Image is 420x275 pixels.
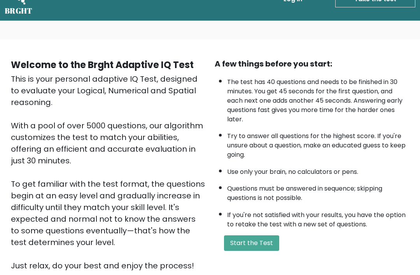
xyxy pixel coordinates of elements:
li: Questions must be answered in sequence; skipping questions is not possible. [227,180,409,203]
h5: BRGHT [5,6,33,16]
button: Start the Test [224,235,279,251]
li: Try to answer all questions for the highest score. If you're unsure about a question, make an edu... [227,128,409,159]
li: The test has 40 questions and needs to be finished in 30 minutes. You get 45 seconds for the firs... [227,74,409,124]
div: This is your personal adaptive IQ Test, designed to evaluate your Logical, Numerical and Spatial ... [11,73,205,271]
li: If you're not satisfied with your results, you have the option to retake the test with a new set ... [227,207,409,229]
li: Use only your brain, no calculators or pens. [227,163,409,177]
div: A few things before you start: [215,58,409,70]
b: Welcome to the Brght Adaptive IQ Test [11,58,194,71]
